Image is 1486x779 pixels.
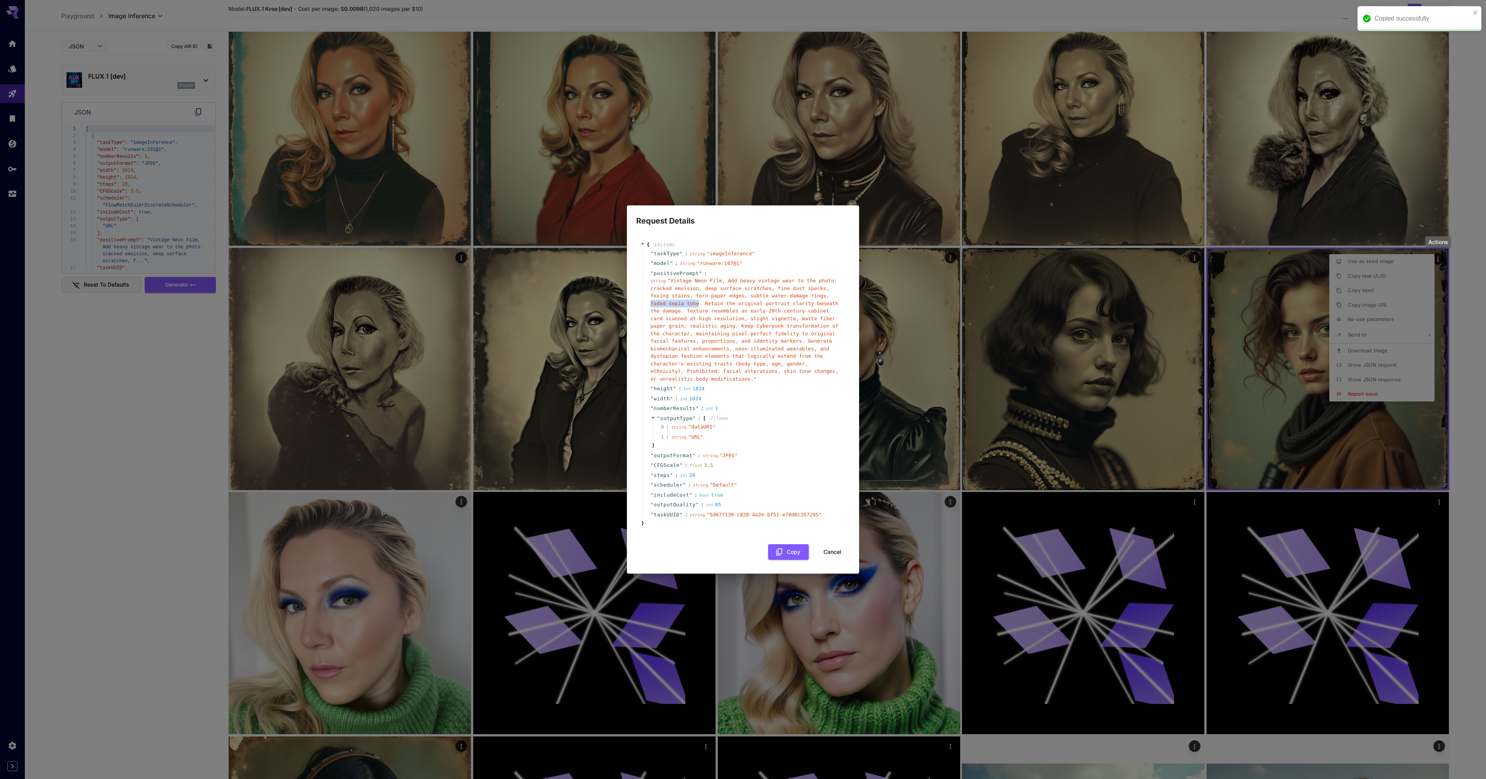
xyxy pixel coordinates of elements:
[706,406,714,411] span: int
[661,423,671,431] span: 0
[680,396,688,401] span: int
[690,461,713,469] div: 3.5
[666,433,669,441] div: :
[654,481,683,489] span: scheduler
[651,472,654,478] span: "
[654,270,699,277] span: positivePrompt
[703,415,706,422] span: [
[710,415,728,421] span: 2 item s
[693,483,708,488] span: string
[671,435,687,440] span: string
[768,544,809,560] button: Copy
[683,385,704,393] div: 1024
[654,501,695,509] span: outputQuality
[675,395,678,403] span: :
[706,501,721,509] div: 85
[704,270,707,277] span: :
[651,396,654,401] span: "
[680,251,683,256] span: "
[698,415,701,422] span: :
[688,434,703,440] span: " URL "
[683,386,691,391] span: int
[680,462,683,468] span: "
[690,512,705,518] span: string
[670,472,673,478] span: "
[651,251,654,256] span: "
[651,482,654,488] span: "
[651,260,654,266] span: "
[707,512,822,518] span: " 5d677130-c828-4a2e-bf51-e70d0c167295 "
[654,385,673,393] span: height
[678,385,681,393] span: :
[651,270,654,276] span: "
[654,452,692,460] span: outputFormat
[673,386,676,391] span: "
[701,501,704,509] span: :
[815,544,850,560] button: Cancel
[707,251,755,256] span: " imageInference "
[699,491,723,499] div: true
[699,493,710,498] span: bool
[651,502,654,507] span: "
[654,491,689,499] span: includeCost
[689,492,692,498] span: "
[680,472,695,479] div: 28
[1375,14,1471,23] div: Copied successfully
[651,405,654,411] span: "
[696,502,699,507] span: "
[683,482,686,488] span: "
[685,511,688,519] span: :
[654,472,670,479] span: steps
[640,519,644,527] span: }
[685,461,688,469] span: :
[647,241,650,249] span: {
[654,260,670,267] span: model
[710,482,737,488] span: " Default "
[701,405,704,412] span: :
[654,395,670,403] span: width
[706,405,718,412] div: 1
[685,250,688,258] span: :
[651,442,655,449] span: ]
[666,423,669,431] div: :
[654,242,675,248] span: 14 item s
[675,260,678,267] span: :
[651,453,654,458] span: "
[654,405,695,412] span: numberResults
[680,473,688,478] span: int
[654,250,680,258] span: taskType
[627,205,859,227] h2: Request Details
[651,386,654,391] span: "
[680,395,701,403] div: 1024
[680,512,683,518] span: "
[651,462,654,468] span: "
[651,512,654,518] span: "
[702,453,718,458] span: string
[654,461,680,469] span: CFGScale
[688,424,715,430] span: " dataURI "
[651,492,654,498] span: "
[692,453,695,458] span: "
[719,453,738,458] span: " JPEG "
[657,415,660,421] span: "
[1425,236,1451,248] div: Actions
[698,452,701,460] span: :
[697,260,742,266] span: " runware:107@1 "
[675,472,678,479] span: :
[696,405,699,411] span: "
[670,260,673,266] span: "
[660,415,692,421] span: outputType
[671,425,687,430] span: string
[661,433,671,441] span: 1
[680,261,695,266] span: string
[690,251,705,256] span: string
[1473,9,1478,15] button: close
[654,511,680,519] span: taskUUID
[706,502,714,507] span: int
[694,491,697,499] span: :
[688,481,691,489] span: :
[651,278,666,284] span: string
[699,270,702,276] span: "
[670,396,673,401] span: "
[651,278,838,382] span: " Vintage Neon Film, Add heavy vintage wear to the photo: cracked emulsion, deep surface scratche...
